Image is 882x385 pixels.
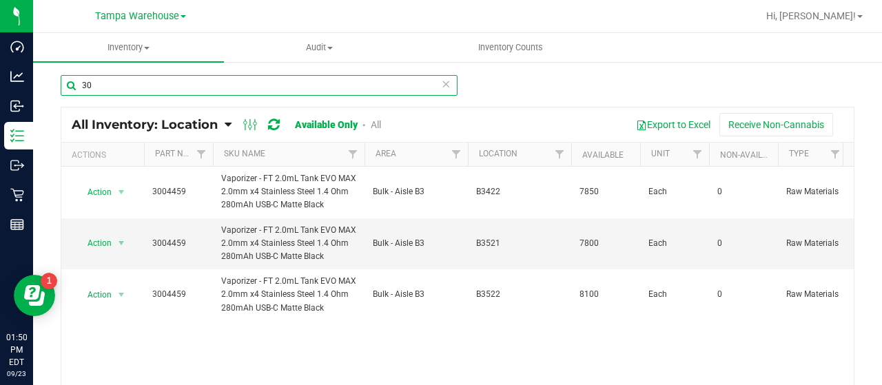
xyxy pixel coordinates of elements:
[75,183,112,202] span: Action
[717,185,770,198] span: 0
[789,149,809,158] a: Type
[786,185,839,198] span: Raw Materials
[786,288,839,301] span: Raw Materials
[75,233,112,253] span: Action
[75,285,112,304] span: Action
[113,233,130,253] span: select
[766,10,856,21] span: Hi, [PERSON_NAME]!
[10,70,24,83] inline-svg: Analytics
[648,185,701,198] span: Each
[33,41,224,54] span: Inventory
[786,237,839,250] span: Raw Materials
[221,224,356,264] span: Vaporizer - FT 2.0mL Tank EVO MAX 2.0mm x4 Stainless Steel 1.4 Ohm 280mAh USB-C Matte Black
[72,117,218,132] span: All Inventory: Location
[548,143,571,166] a: Filter
[580,288,632,301] span: 8100
[6,331,27,368] p: 01:50 PM EDT
[445,143,468,166] a: Filter
[648,288,701,301] span: Each
[460,41,562,54] span: Inventory Counts
[580,237,632,250] span: 7800
[10,129,24,143] inline-svg: Inventory
[14,275,55,316] iframe: Resource center
[152,237,205,250] span: 3004459
[10,158,24,172] inline-svg: Outbound
[371,119,381,130] a: All
[221,275,356,315] span: Vaporizer - FT 2.0mL Tank EVO MAX 2.0mm x4 Stainless Steel 1.4 Ohm 280mAh USB-C Matte Black
[10,218,24,231] inline-svg: Reports
[295,119,358,130] a: Available Only
[627,113,719,136] button: Export to Excel
[476,185,563,198] span: B3422
[342,143,365,166] a: Filter
[479,149,517,158] a: Location
[476,288,563,301] span: B3522
[648,237,701,250] span: Each
[582,150,624,160] a: Available
[155,149,210,158] a: Part Number
[580,185,632,198] span: 7850
[686,143,709,166] a: Filter
[10,40,24,54] inline-svg: Dashboard
[33,33,224,62] a: Inventory
[41,273,57,289] iframe: Resource center unread badge
[373,288,460,301] span: Bulk - Aisle B3
[651,149,670,158] a: Unit
[717,288,770,301] span: 0
[225,41,414,54] span: Audit
[224,149,265,158] a: SKU Name
[376,149,396,158] a: Area
[373,237,460,250] span: Bulk - Aisle B3
[10,99,24,113] inline-svg: Inbound
[72,117,225,132] a: All Inventory: Location
[720,150,781,160] a: Non-Available
[113,183,130,202] span: select
[10,188,24,202] inline-svg: Retail
[476,237,563,250] span: B3521
[95,10,179,22] span: Tampa Warehouse
[719,113,833,136] button: Receive Non-Cannabis
[152,288,205,301] span: 3004459
[6,368,27,379] p: 09/23
[717,237,770,250] span: 0
[824,143,847,166] a: Filter
[224,33,415,62] a: Audit
[441,75,451,93] span: Clear
[113,285,130,304] span: select
[152,185,205,198] span: 3004459
[72,150,139,160] div: Actions
[415,33,606,62] a: Inventory Counts
[190,143,213,166] a: Filter
[61,75,458,96] input: Search Item Name, Retail Display Name, SKU, Part Number...
[221,172,356,212] span: Vaporizer - FT 2.0mL Tank EVO MAX 2.0mm x4 Stainless Steel 1.4 Ohm 280mAh USB-C Matte Black
[373,185,460,198] span: Bulk - Aisle B3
